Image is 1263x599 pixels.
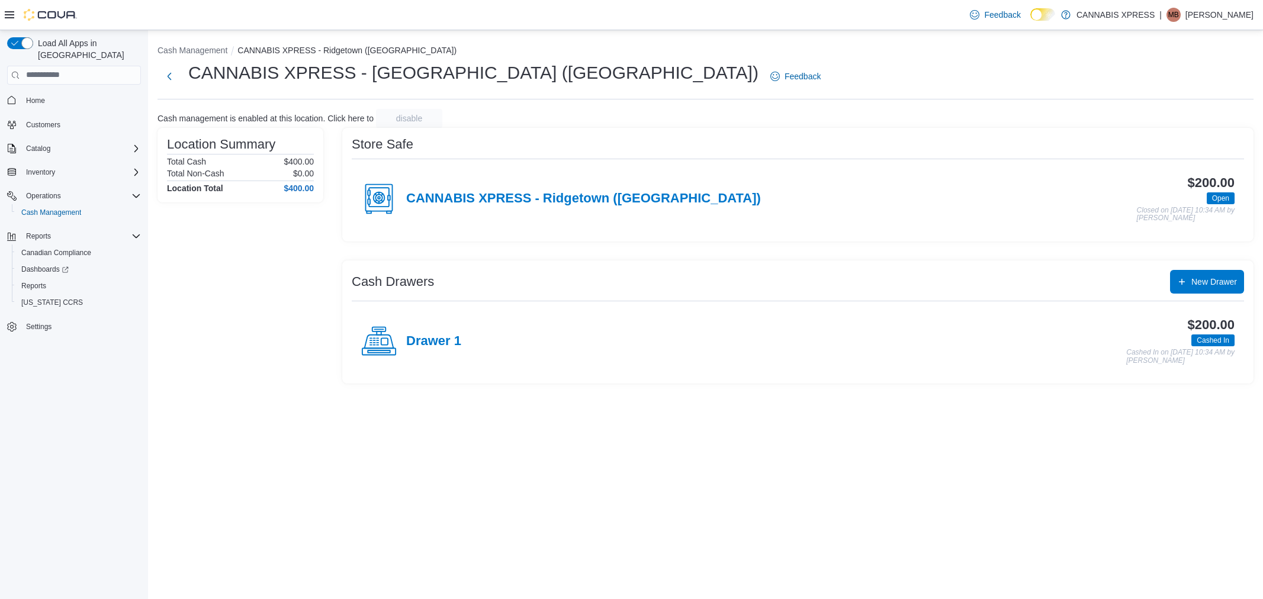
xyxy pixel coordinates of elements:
[21,229,56,243] button: Reports
[1212,193,1229,204] span: Open
[17,246,141,260] span: Canadian Compliance
[2,228,146,244] button: Reports
[21,320,56,334] a: Settings
[1137,207,1235,223] p: Closed on [DATE] 10:34 AM by [PERSON_NAME]
[2,188,146,204] button: Operations
[406,334,461,349] h4: Drawer 1
[352,275,434,289] h3: Cash Drawers
[26,168,55,177] span: Inventory
[21,165,141,179] span: Inventory
[1166,8,1181,22] div: Maggie Baillargeon
[21,141,141,156] span: Catalog
[17,295,88,310] a: [US_STATE] CCRS
[17,262,73,276] a: Dashboards
[1191,276,1237,288] span: New Drawer
[1030,8,1055,21] input: Dark Mode
[376,109,442,128] button: disable
[284,183,314,193] h4: $400.00
[167,157,206,166] h6: Total Cash
[237,46,457,55] button: CANNABIS XPRESS - Ridgetown ([GEOGRAPHIC_DATA])
[158,65,181,88] button: Next
[21,248,91,257] span: Canadian Compliance
[17,205,141,220] span: Cash Management
[17,279,51,293] a: Reports
[17,205,86,220] a: Cash Management
[26,322,52,331] span: Settings
[17,262,141,276] span: Dashboards
[26,96,45,105] span: Home
[1076,8,1155,22] p: CANNABIS XPRESS
[12,261,146,278] a: Dashboards
[21,117,141,132] span: Customers
[26,120,60,130] span: Customers
[2,116,146,133] button: Customers
[12,204,146,221] button: Cash Management
[21,141,55,156] button: Catalog
[26,144,50,153] span: Catalog
[1188,318,1235,332] h3: $200.00
[1168,8,1179,22] span: MB
[396,112,422,124] span: disable
[188,61,759,85] h1: CANNABIS XPRESS - [GEOGRAPHIC_DATA] ([GEOGRAPHIC_DATA])
[2,140,146,157] button: Catalog
[965,3,1025,27] a: Feedback
[766,65,825,88] a: Feedback
[17,295,141,310] span: Washington CCRS
[984,9,1020,21] span: Feedback
[1188,176,1235,190] h3: $200.00
[21,165,60,179] button: Inventory
[21,298,83,307] span: [US_STATE] CCRS
[21,281,46,291] span: Reports
[293,169,314,178] p: $0.00
[21,265,69,274] span: Dashboards
[21,94,50,108] a: Home
[2,318,146,335] button: Settings
[1126,349,1235,365] p: Cashed In on [DATE] 10:34 AM by [PERSON_NAME]
[21,208,81,217] span: Cash Management
[158,44,1254,59] nav: An example of EuiBreadcrumbs
[1185,8,1254,22] p: [PERSON_NAME]
[17,246,96,260] a: Canadian Compliance
[26,231,51,241] span: Reports
[24,9,77,21] img: Cova
[1191,334,1235,346] span: Cashed In
[1170,270,1244,294] button: New Drawer
[21,93,141,108] span: Home
[21,319,141,334] span: Settings
[1197,335,1229,346] span: Cashed In
[33,37,141,61] span: Load All Apps in [GEOGRAPHIC_DATA]
[21,229,141,243] span: Reports
[17,279,141,293] span: Reports
[167,169,224,178] h6: Total Non-Cash
[21,189,66,203] button: Operations
[12,244,146,261] button: Canadian Compliance
[2,92,146,109] button: Home
[158,114,374,123] p: Cash management is enabled at this location. Click here to
[284,157,314,166] p: $400.00
[2,164,146,181] button: Inventory
[167,137,275,152] h3: Location Summary
[7,87,141,366] nav: Complex example
[26,191,61,201] span: Operations
[167,183,223,193] h4: Location Total
[1159,8,1162,22] p: |
[21,189,141,203] span: Operations
[352,137,413,152] h3: Store Safe
[158,46,227,55] button: Cash Management
[1207,192,1235,204] span: Open
[12,294,146,311] button: [US_STATE] CCRS
[406,191,761,207] h4: CANNABIS XPRESS - Ridgetown ([GEOGRAPHIC_DATA])
[21,118,65,132] a: Customers
[12,278,146,294] button: Reports
[785,70,821,82] span: Feedback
